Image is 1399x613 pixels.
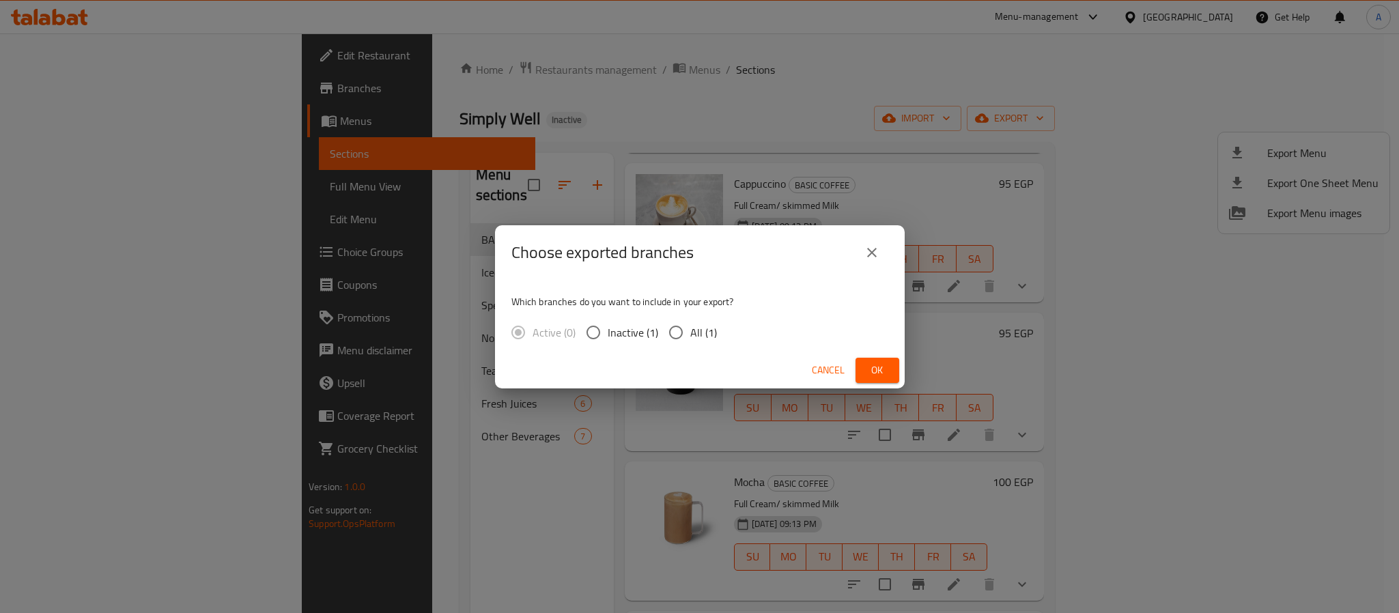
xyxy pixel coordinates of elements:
span: Ok [866,362,888,379]
button: close [856,236,888,269]
button: Ok [856,358,899,383]
span: Cancel [812,362,845,379]
span: Active (0) [533,324,576,341]
p: Which branches do you want to include in your export? [511,295,888,309]
h2: Choose exported branches [511,242,694,263]
button: Cancel [806,358,850,383]
span: Inactive (1) [608,324,658,341]
span: All (1) [690,324,717,341]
